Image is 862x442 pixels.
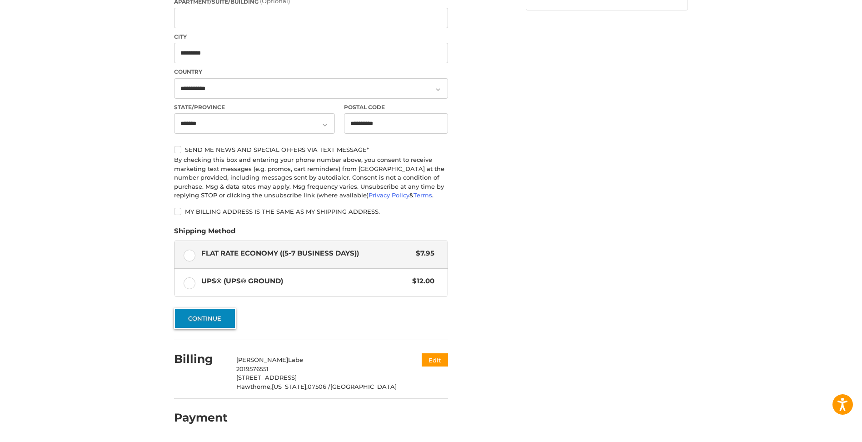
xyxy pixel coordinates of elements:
[414,191,432,199] a: Terms
[422,353,448,367] button: Edit
[308,383,330,390] span: 07506 /
[174,156,448,200] div: By checking this box and entering your phone number above, you consent to receive marketing text ...
[787,417,862,442] iframe: Google Customer Reviews
[201,276,408,286] span: UPS® (UPS® Ground)
[174,146,448,153] label: Send me news and special offers via text message*
[174,68,448,76] label: Country
[408,276,434,286] span: $12.00
[236,365,269,372] span: 2019576551
[236,356,288,363] span: [PERSON_NAME]
[174,352,227,366] h2: Billing
[344,103,448,111] label: Postal Code
[236,383,272,390] span: Hawthorne,
[174,226,235,241] legend: Shipping Method
[174,103,335,111] label: State/Province
[174,33,448,41] label: City
[411,248,434,259] span: $7.95
[174,411,228,425] h2: Payment
[272,383,308,390] span: [US_STATE],
[236,374,297,381] span: [STREET_ADDRESS]
[369,191,409,199] a: Privacy Policy
[174,208,448,215] label: My billing address is the same as my shipping address.
[174,308,236,329] button: Continue
[201,248,412,259] span: Flat Rate Economy ((5-7 Business Days))
[330,383,397,390] span: [GEOGRAPHIC_DATA]
[288,356,303,363] span: Labe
